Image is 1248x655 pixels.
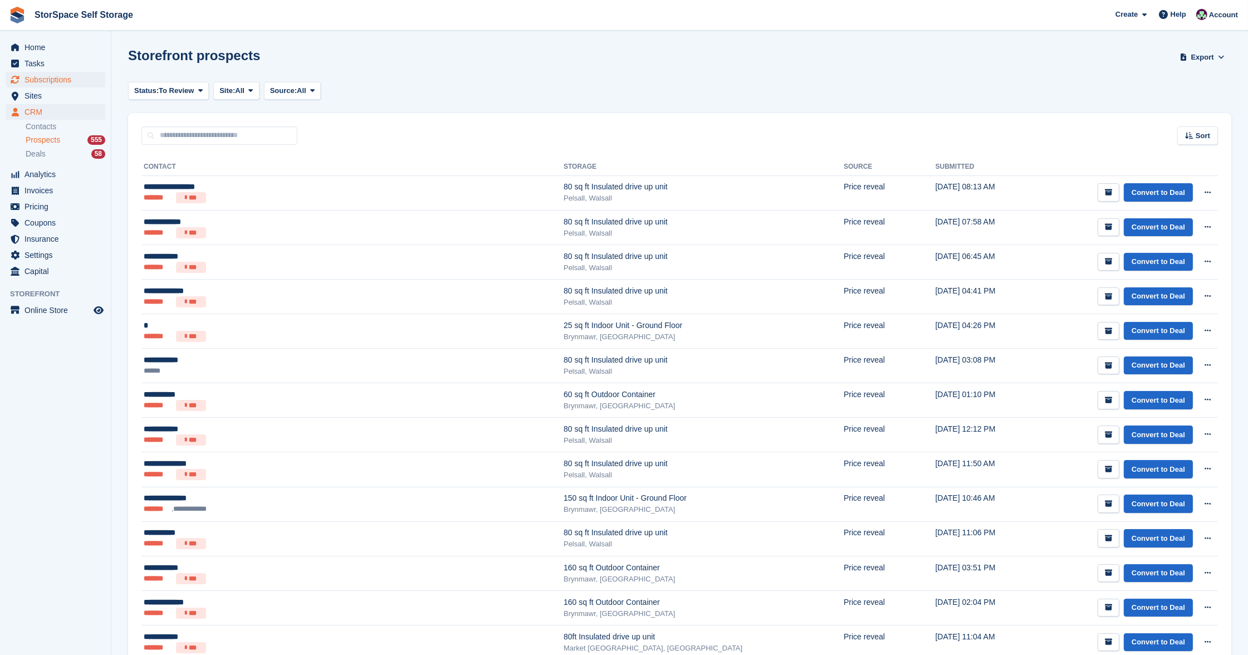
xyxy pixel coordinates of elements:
span: Capital [25,263,91,279]
div: Brynmawr, [GEOGRAPHIC_DATA] [564,331,844,343]
a: menu [6,263,105,279]
div: Pelsall, Walsall [564,435,844,446]
a: Convert to Deal [1124,218,1193,237]
a: Convert to Deal [1124,633,1193,652]
span: Pricing [25,199,91,214]
td: Price reveal [844,487,936,521]
td: Price reveal [844,175,936,210]
h1: Storefront prospects [128,48,260,63]
span: Source: [270,85,297,96]
div: 555 [87,135,105,145]
div: 25 sq ft Indoor Unit - Ground Floor [564,320,844,331]
td: [DATE] 08:13 AM [936,175,1030,210]
a: Convert to Deal [1124,183,1193,202]
div: 80 sq ft Insulated drive up unit [564,354,844,366]
th: Source [844,158,936,176]
td: Price reveal [844,418,936,452]
a: Prospects 555 [26,134,105,146]
div: Brynmawr, [GEOGRAPHIC_DATA] [564,574,844,585]
a: menu [6,247,105,263]
div: Pelsall, Walsall [564,297,844,308]
td: [DATE] 06:45 AM [936,245,1030,279]
a: Convert to Deal [1124,426,1193,444]
span: Insurance [25,231,91,247]
a: Convert to Deal [1124,356,1193,375]
div: 80 sq ft Insulated drive up unit [564,181,844,193]
span: Help [1171,9,1186,20]
td: [DATE] 04:41 PM [936,279,1030,314]
td: [DATE] 12:12 PM [936,418,1030,452]
span: CRM [25,104,91,120]
td: [DATE] 11:50 AM [936,452,1030,487]
span: Settings [25,247,91,263]
a: Convert to Deal [1124,495,1193,513]
div: 80 sq ft Insulated drive up unit [564,458,844,470]
span: Storefront [10,289,111,300]
div: Pelsall, Walsall [564,228,844,239]
td: Price reveal [844,452,936,487]
div: Pelsall, Walsall [564,470,844,481]
div: Pelsall, Walsall [564,193,844,204]
a: Convert to Deal [1124,460,1193,478]
div: 60 sq ft Outdoor Container [564,389,844,400]
a: menu [6,104,105,120]
th: Storage [564,158,844,176]
span: Site: [219,85,235,96]
a: Convert to Deal [1124,322,1193,340]
a: menu [6,215,105,231]
span: Prospects [26,135,60,145]
td: [DATE] 02:04 PM [936,590,1030,625]
td: [DATE] 11:06 PM [936,521,1030,556]
td: Price reveal [844,383,936,418]
div: Pelsall, Walsall [564,262,844,273]
img: stora-icon-8386f47178a22dfd0bd8f6a31ec36ba5ce8667c1dd55bd0f319d3a0aa187defe.svg [9,7,26,23]
div: Brynmawr, [GEOGRAPHIC_DATA] [564,608,844,619]
a: Convert to Deal [1124,599,1193,617]
a: menu [6,231,105,247]
button: Source: All [264,82,321,100]
div: Pelsall, Walsall [564,366,844,377]
div: Market [GEOGRAPHIC_DATA], [GEOGRAPHIC_DATA] [564,643,844,654]
a: Convert to Deal [1124,391,1193,409]
td: Price reveal [844,245,936,279]
div: 80 sq ft Insulated drive up unit [564,423,844,435]
a: Deals 58 [26,148,105,160]
span: Subscriptions [25,72,91,87]
span: All [297,85,306,96]
a: menu [6,167,105,182]
span: To Review [159,85,194,96]
div: 160 sq ft Outdoor Container [564,562,844,574]
div: Pelsall, Walsall [564,539,844,550]
button: Site: All [213,82,260,100]
td: [DATE] 04:26 PM [936,314,1030,349]
span: Create [1115,9,1138,20]
td: Price reveal [844,590,936,625]
div: 80 sq ft Insulated drive up unit [564,527,844,539]
a: Contacts [26,121,105,132]
a: menu [6,56,105,71]
div: 160 sq ft Outdoor Container [564,597,844,608]
td: Price reveal [844,210,936,245]
span: Status: [134,85,159,96]
span: Sites [25,88,91,104]
a: Convert to Deal [1124,564,1193,583]
a: menu [6,40,105,55]
span: Deals [26,149,46,159]
span: Export [1191,52,1214,63]
span: Coupons [25,215,91,231]
span: Analytics [25,167,91,182]
div: 80 sq ft Insulated drive up unit [564,216,844,228]
div: Brynmawr, [GEOGRAPHIC_DATA] [564,400,844,412]
td: Price reveal [844,314,936,349]
div: 80 sq ft Insulated drive up unit [564,285,844,297]
span: Home [25,40,91,55]
td: [DATE] 10:46 AM [936,487,1030,521]
td: Price reveal [844,279,936,314]
div: 58 [91,149,105,159]
a: menu [6,199,105,214]
td: [DATE] 03:51 PM [936,556,1030,590]
a: menu [6,183,105,198]
th: Contact [141,158,564,176]
th: Submitted [936,158,1030,176]
span: Online Store [25,302,91,318]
